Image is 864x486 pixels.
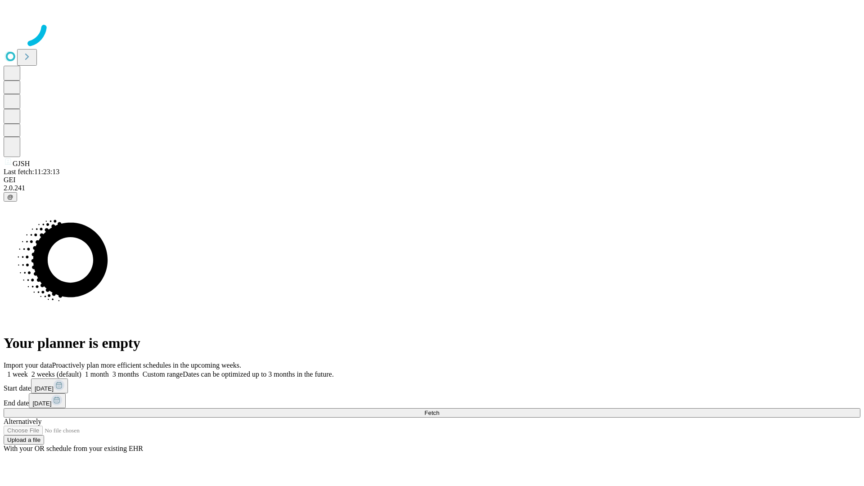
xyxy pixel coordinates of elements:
[31,378,68,393] button: [DATE]
[35,385,54,392] span: [DATE]
[31,370,81,378] span: 2 weeks (default)
[7,193,13,200] span: @
[183,370,333,378] span: Dates can be optimized up to 3 months in the future.
[112,370,139,378] span: 3 months
[52,361,241,369] span: Proactively plan more efficient schedules in the upcoming weeks.
[4,418,41,425] span: Alternatively
[4,435,44,445] button: Upload a file
[32,400,51,407] span: [DATE]
[4,335,860,351] h1: Your planner is empty
[13,160,30,167] span: GJSH
[4,361,52,369] span: Import your data
[4,168,59,175] span: Last fetch: 11:23:13
[7,370,28,378] span: 1 week
[143,370,183,378] span: Custom range
[29,393,66,408] button: [DATE]
[424,409,439,416] span: Fetch
[4,192,17,202] button: @
[4,184,860,192] div: 2.0.241
[85,370,109,378] span: 1 month
[4,445,143,452] span: With your OR schedule from your existing EHR
[4,378,860,393] div: Start date
[4,393,860,408] div: End date
[4,176,860,184] div: GEI
[4,408,860,418] button: Fetch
